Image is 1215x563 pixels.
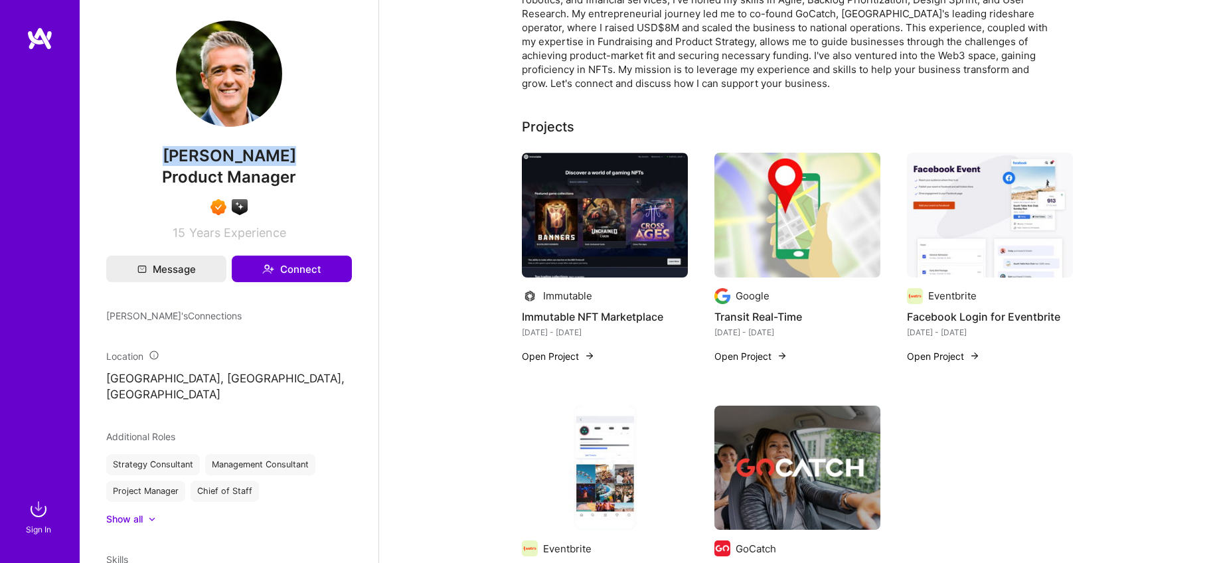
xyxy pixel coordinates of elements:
[106,371,352,403] p: [GEOGRAPHIC_DATA], [GEOGRAPHIC_DATA], [GEOGRAPHIC_DATA]
[522,117,574,137] div: Projects
[205,454,315,475] div: Management Consultant
[969,351,980,361] img: arrow-right
[714,288,730,304] img: Company logo
[106,513,143,526] div: Show all
[106,309,242,323] span: [PERSON_NAME]'s Connections
[106,481,185,502] div: Project Manager
[907,288,923,304] img: Company logo
[25,496,52,523] img: sign in
[714,153,880,278] img: Transit Real-Time
[106,146,352,166] span: [PERSON_NAME]
[736,542,776,556] div: GoCatch
[522,349,595,363] button: Open Project
[543,542,592,556] div: Eventbrite
[907,349,980,363] button: Open Project
[191,481,259,502] div: Chief of Staff
[26,523,51,536] div: Sign In
[173,226,185,240] span: 15
[907,153,1073,278] img: Facebook Login for Eventbrite
[106,431,175,442] span: Additional Roles
[232,199,248,215] img: A.I. guild
[714,325,880,339] div: [DATE] - [DATE]
[777,351,787,361] img: arrow-right
[162,167,296,187] span: Product Manager
[106,256,226,282] button: Message
[176,21,282,127] img: User Avatar
[584,351,595,361] img: arrow-right
[27,27,53,50] img: logo
[106,349,352,363] div: Location
[522,153,688,278] img: Immutable NFT Marketplace
[522,308,688,325] h4: Immutable NFT Marketplace
[736,289,769,303] div: Google
[714,349,787,363] button: Open Project
[522,540,538,556] img: Company logo
[522,406,688,530] img: Eventbrite-Instagram Integration
[714,308,880,325] h4: Transit Real-Time
[137,264,147,274] i: icon Mail
[543,289,592,303] div: Immutable
[714,406,880,530] img: GoCatch: Taxi and ridesharing app in Australia
[232,256,352,282] button: Connect
[28,496,52,536] a: sign inSign In
[928,289,977,303] div: Eventbrite
[210,199,226,215] img: Exceptional A.Teamer
[522,288,538,304] img: Company logo
[907,325,1073,339] div: [DATE] - [DATE]
[522,325,688,339] div: [DATE] - [DATE]
[106,454,200,475] div: Strategy Consultant
[189,226,286,240] span: Years Experience
[907,308,1073,325] h4: Facebook Login for Eventbrite
[262,263,274,275] i: icon Connect
[714,540,730,556] img: Company logo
